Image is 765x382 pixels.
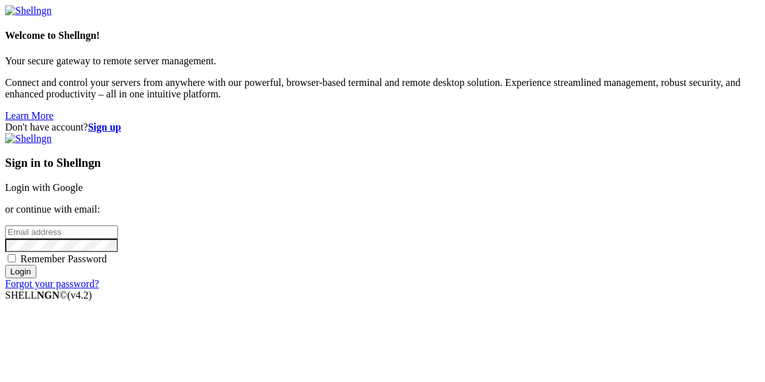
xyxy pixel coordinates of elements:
[5,30,760,41] h4: Welcome to Shellngn!
[5,265,36,278] input: Login
[20,253,107,264] span: Remember Password
[68,290,92,301] span: 4.2.0
[5,156,760,170] h3: Sign in to Shellngn
[5,122,760,133] div: Don't have account?
[88,122,121,132] a: Sign up
[5,110,54,121] a: Learn More
[5,204,760,215] p: or continue with email:
[5,55,760,67] p: Your secure gateway to remote server management.
[5,5,52,17] img: Shellngn
[5,278,99,289] a: Forgot your password?
[37,290,60,301] b: NGN
[8,254,16,262] input: Remember Password
[5,182,83,193] a: Login with Google
[5,77,760,100] p: Connect and control your servers from anywhere with our powerful, browser-based terminal and remo...
[5,290,92,301] span: SHELL ©
[5,225,118,239] input: Email address
[5,133,52,145] img: Shellngn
